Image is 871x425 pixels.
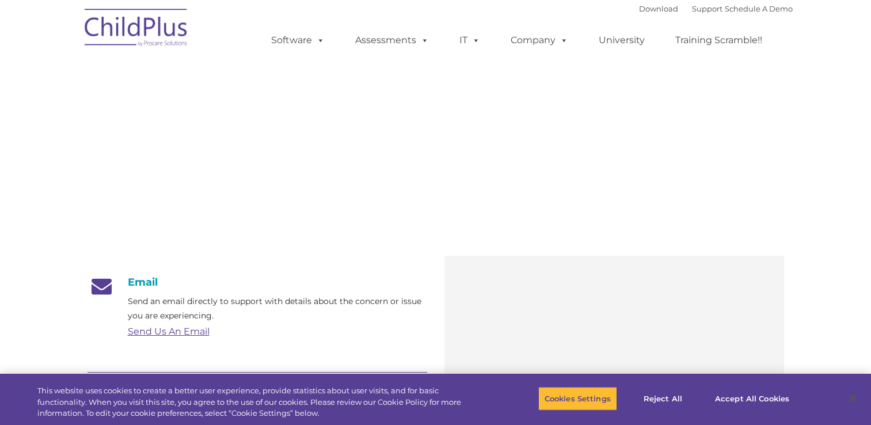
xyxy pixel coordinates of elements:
a: Training Scramble!! [664,29,774,52]
button: Accept All Cookies [709,386,796,411]
p: Send an email directly to support with details about the concern or issue you are experiencing. [128,294,427,323]
h4: Email [88,276,427,289]
a: IT [448,29,492,52]
button: Cookies Settings [538,386,617,411]
a: Support [692,4,722,13]
div: This website uses cookies to create a better user experience, provide statistics about user visit... [37,385,479,419]
a: Schedule A Demo [725,4,793,13]
a: Assessments [344,29,440,52]
font: | [639,4,793,13]
a: Software [260,29,336,52]
a: Send Us An Email [128,326,210,337]
a: Download [639,4,678,13]
a: Company [499,29,580,52]
img: ChildPlus by Procare Solutions [79,1,194,58]
button: Reject All [627,386,699,411]
a: University [587,29,656,52]
button: Close [840,386,865,411]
